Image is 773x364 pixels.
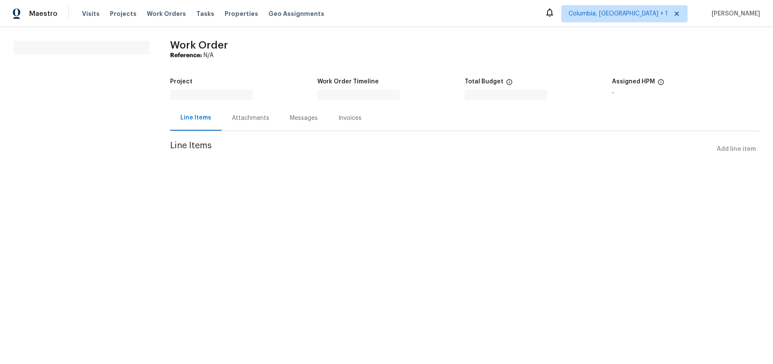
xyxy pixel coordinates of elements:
[110,9,137,18] span: Projects
[147,9,186,18] span: Work Orders
[170,40,228,50] span: Work Order
[180,113,211,122] div: Line Items
[338,114,362,122] div: Invoices
[612,90,759,96] div: -
[268,9,324,18] span: Geo Assignments
[465,79,503,85] h5: Total Budget
[225,9,258,18] span: Properties
[170,51,759,60] div: N/A
[82,9,100,18] span: Visits
[506,79,513,90] span: The total cost of line items that have been proposed by Opendoor. This sum includes line items th...
[612,79,655,85] h5: Assigned HPM
[196,11,214,17] span: Tasks
[569,9,668,18] span: Columbia, [GEOGRAPHIC_DATA] + 1
[657,79,664,90] span: The hpm assigned to this work order.
[317,79,379,85] h5: Work Order Timeline
[290,114,318,122] div: Messages
[170,79,192,85] h5: Project
[232,114,269,122] div: Attachments
[29,9,58,18] span: Maestro
[708,9,760,18] span: [PERSON_NAME]
[170,141,713,157] span: Line Items
[170,52,202,58] b: Reference:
